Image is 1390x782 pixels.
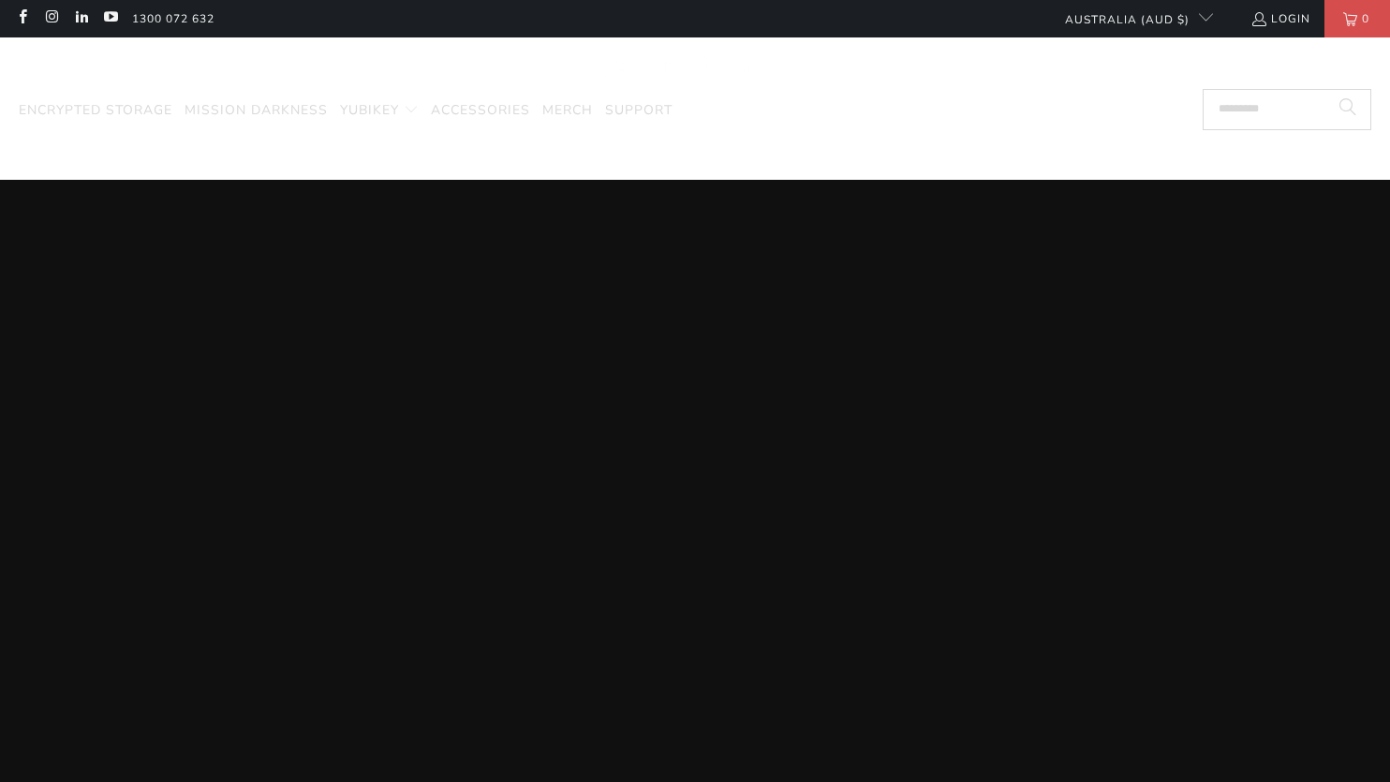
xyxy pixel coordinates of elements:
[102,11,118,26] a: Trust Panda Australia on YouTube
[605,101,673,119] span: Support
[43,11,59,26] a: Trust Panda Australia on Instagram
[185,101,328,119] span: Mission Darkness
[1250,8,1310,29] a: Login
[599,47,791,85] img: Trust Panda Australia
[14,11,30,26] a: Trust Panda Australia on Facebook
[1203,89,1371,130] input: Search...
[542,89,593,133] a: Merch
[19,89,172,133] a: Encrypted Storage
[185,89,328,133] a: Mission Darkness
[1324,89,1371,130] button: Search
[132,8,214,29] a: 1300 072 632
[542,101,593,119] span: Merch
[19,101,172,119] span: Encrypted Storage
[19,89,673,133] nav: Translation missing: en.navigation.header.main_nav
[431,101,530,119] span: Accessories
[605,89,673,133] a: Support
[340,89,419,133] summary: YubiKey
[431,89,530,133] a: Accessories
[73,11,89,26] a: Trust Panda Australia on LinkedIn
[340,101,399,119] span: YubiKey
